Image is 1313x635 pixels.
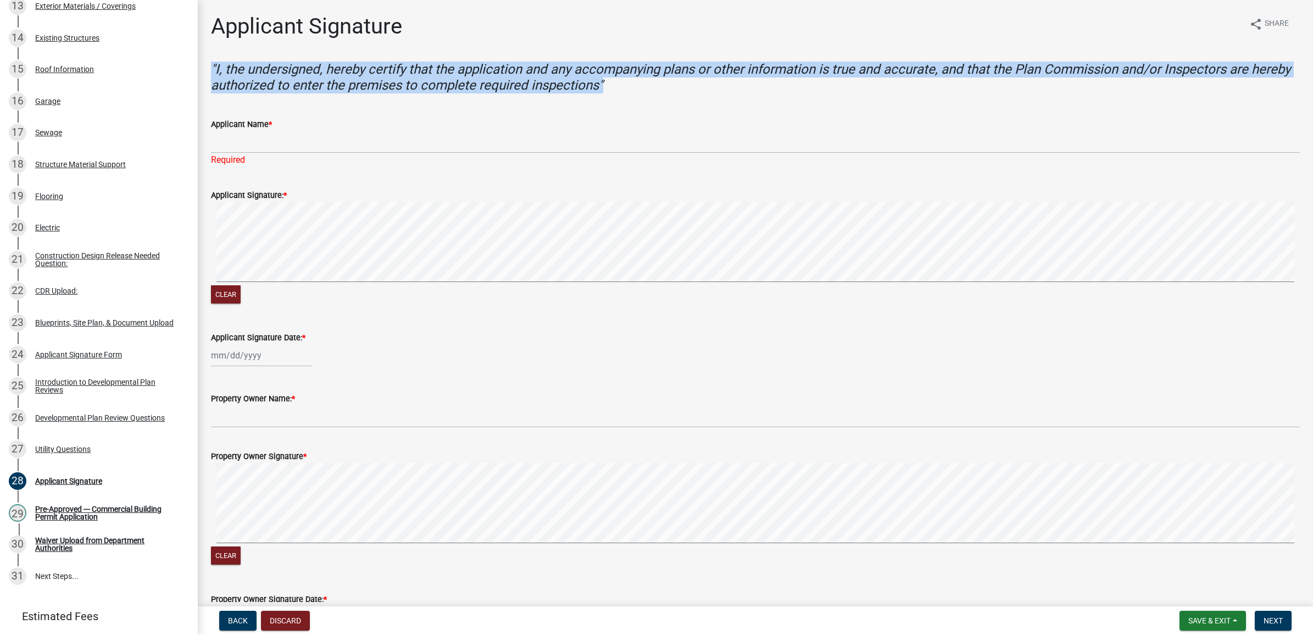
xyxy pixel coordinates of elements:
div: 20 [9,219,26,236]
span: Back [228,616,248,625]
div: 27 [9,440,26,458]
label: Property Owner Signature Date: [211,596,327,604]
div: Electric [35,224,60,231]
input: mm/dd/yyyy [211,344,311,367]
div: 28 [9,472,26,490]
div: 24 [9,346,26,363]
i: "I, the undersigned, hereby certify that the application and any accompanying plans or other info... [211,62,1290,93]
div: Existing Structures [35,34,99,42]
button: Clear [211,546,241,565]
div: Pre-Approved --- Commercial Building Permit Application [35,505,180,521]
label: Applicant Signature Date: [211,334,305,342]
button: Next [1255,611,1292,631]
label: Applicant Name [211,121,272,129]
i: share [1249,18,1262,31]
a: Estimated Fees [9,605,180,627]
label: Property Owner Name: [211,395,295,403]
div: 31 [9,567,26,585]
div: 22 [9,282,26,300]
div: Applicant Signature Form [35,351,122,358]
button: Discard [261,611,310,631]
button: Save & Exit [1180,611,1246,631]
div: Developmental Plan Review Questions [35,414,165,422]
div: 18 [9,156,26,173]
div: 30 [9,535,26,553]
div: 23 [9,314,26,332]
button: Back [219,611,257,631]
h1: Applicant Signature [211,13,402,40]
div: Applicant Signature [35,477,102,485]
div: Flooring [35,192,63,200]
div: 25 [9,377,26,395]
div: 26 [9,409,26,427]
div: Sewage [35,129,62,136]
label: Property Owner Signature [211,453,307,461]
div: Structure Material Support [35,161,126,168]
div: 21 [9,251,26,268]
div: Waiver Upload from Department Authorities [35,537,180,552]
div: 15 [9,60,26,78]
div: Introduction to Developmental Plan Reviews [35,378,180,394]
div: 19 [9,187,26,205]
button: Clear [211,285,241,303]
div: Roof Information [35,65,94,73]
label: Applicant Signature: [211,192,287,200]
div: 17 [9,124,26,141]
div: 29 [9,504,26,522]
div: Utility Questions [35,445,91,453]
div: Garage [35,97,60,105]
div: CDR Upload: [35,287,77,295]
div: Exterior Materials / Coverings [35,2,136,10]
div: 14 [9,29,26,47]
span: Next [1264,616,1283,625]
div: Required [211,153,1300,167]
span: Save & Exit [1188,616,1231,625]
div: Blueprints, Site Plan, & Document Upload [35,319,174,327]
button: shareShare [1240,13,1298,35]
span: Share [1265,18,1289,31]
div: 16 [9,92,26,110]
div: Construction Design Release Needed Question: [35,252,180,267]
